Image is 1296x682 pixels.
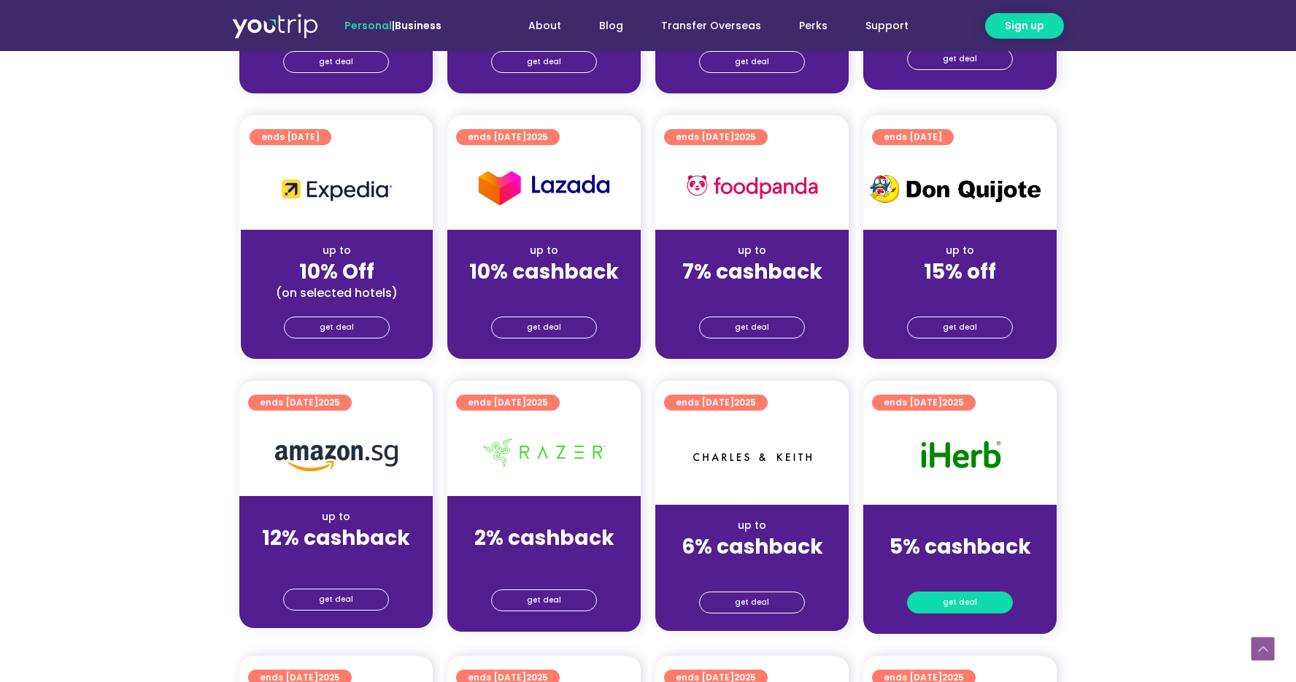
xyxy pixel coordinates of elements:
[319,52,353,72] span: get deal
[1005,18,1044,34] span: Sign up
[699,592,805,613] a: get deal
[248,395,352,411] a: ends [DATE]2025
[459,551,629,567] div: (for stays only)
[884,395,964,411] span: ends [DATE]
[395,18,441,33] a: Business
[664,129,768,145] a: ends [DATE]2025
[491,589,597,611] a: get deal
[299,257,374,286] strong: 10% Off
[875,560,1045,576] div: (for stays only)
[344,18,392,33] span: Personal
[527,317,561,338] span: get deal
[580,12,642,39] a: Blog
[252,285,421,301] div: (on selected hotels)
[251,551,421,567] div: (for stays only)
[526,396,548,408] span: 2025
[735,52,769,72] span: get deal
[924,257,996,286] strong: 15% off
[872,129,954,145] a: ends [DATE]
[735,317,769,338] span: get deal
[907,592,1013,613] a: get deal
[250,129,331,145] a: ends [DATE]
[664,395,768,411] a: ends [DATE]2025
[907,317,1013,338] a: get deal
[642,12,780,39] a: Transfer Overseas
[262,524,410,552] strong: 12% cashback
[527,52,561,72] span: get deal
[875,518,1045,533] div: up to
[734,131,756,143] span: 2025
[319,589,353,610] span: get deal
[943,49,977,69] span: get deal
[481,12,927,39] nav: Menu
[942,396,964,408] span: 2025
[985,13,1064,39] a: Sign up
[283,589,389,611] a: get deal
[676,129,756,145] span: ends [DATE]
[284,317,390,338] a: get deal
[734,396,756,408] span: 2025
[943,592,977,613] span: get deal
[667,560,837,576] div: (for stays only)
[252,243,421,258] div: up to
[261,129,320,145] span: ends [DATE]
[676,395,756,411] span: ends [DATE]
[459,243,629,258] div: up to
[320,317,354,338] span: get deal
[468,395,548,411] span: ends [DATE]
[667,243,837,258] div: up to
[735,592,769,613] span: get deal
[890,532,1031,561] strong: 5% cashback
[667,518,837,533] div: up to
[509,12,580,39] a: About
[682,532,823,561] strong: 6% cashback
[469,257,619,286] strong: 10% cashback
[468,129,548,145] span: ends [DATE]
[875,285,1045,301] div: (for stays only)
[456,129,560,145] a: ends [DATE]2025
[474,524,614,552] strong: 2% cashback
[491,317,597,338] a: get deal
[283,51,389,73] a: get deal
[699,51,805,73] a: get deal
[459,509,629,524] div: up to
[667,285,837,301] div: (for stays only)
[491,51,597,73] a: get deal
[456,395,560,411] a: ends [DATE]2025
[875,243,1045,258] div: up to
[943,317,977,338] span: get deal
[527,590,561,611] span: get deal
[699,317,805,338] a: get deal
[780,12,846,39] a: Perks
[526,131,548,143] span: 2025
[682,257,822,286] strong: 7% cashback
[872,395,976,411] a: ends [DATE]2025
[344,18,441,33] span: |
[846,12,927,39] a: Support
[260,395,340,411] span: ends [DATE]
[459,285,629,301] div: (for stays only)
[251,509,421,524] div: up to
[318,396,340,408] span: 2025
[907,48,1013,70] a: get deal
[884,129,942,145] span: ends [DATE]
